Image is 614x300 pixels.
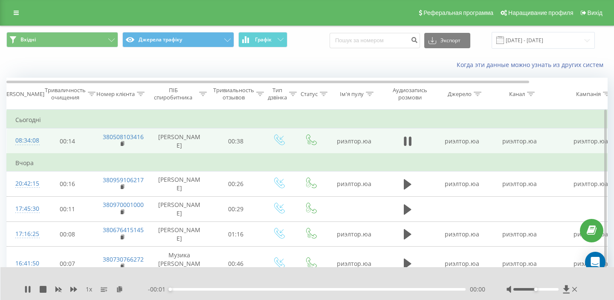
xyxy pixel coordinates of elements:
font: [PERSON_NAME] [1,90,44,98]
font: риэлтор.юа [502,230,537,238]
font: Номер клієнта [96,90,135,98]
a: 380959106217 [103,176,144,184]
font: риэлтор.юа [502,180,537,188]
font: ПІБ спиробитника [154,86,192,101]
font: 17:45:30 [15,204,39,213]
font: риэлтор.юа [445,259,479,268]
font: Музика [PERSON_NAME] [158,251,200,276]
div: Метка доступности [534,288,538,291]
font: 00:26 [228,180,243,188]
font: Экспорт [440,37,460,44]
font: риэлтор.юа [337,137,371,145]
a: 380970001000 [103,201,144,209]
font: 00:46 [228,259,243,268]
input: Пошук за номером [330,33,420,48]
font: Тривиальность отзывов [213,86,254,101]
font: 00:16 [60,180,75,188]
font: риэлтор.юа [337,180,371,188]
font: риэлтор.юа [573,259,608,268]
font: [PERSON_NAME] [158,226,200,242]
font: 00:08 [60,230,75,238]
font: риэлтор.юа [502,259,537,268]
font: Графік [255,36,272,43]
div: Открытый Интерком Мессенджер [585,252,605,272]
font: Наращивание профиля [508,9,573,16]
font: риэлтор.юа [573,230,608,238]
font: Вихід [588,9,602,16]
font: х [89,285,92,293]
font: Ім'я пулу [340,90,364,98]
font: 17:16:25 [15,230,39,238]
font: 20:42:15 [15,179,39,187]
font: 00:07 [60,259,75,268]
font: - [148,285,150,293]
font: Статус [301,90,318,98]
font: 00:11 [60,205,75,213]
font: 00:00 [470,285,485,293]
font: 01:16 [228,230,243,238]
font: Тип дзвінка [268,86,287,101]
font: 00:29 [228,205,243,213]
font: [PERSON_NAME] [158,133,200,149]
font: Джерело [448,90,472,98]
font: 00:14 [60,137,75,145]
button: Джерела трафіку [122,32,234,47]
a: 380508103416 [103,133,144,141]
font: риэлтор.юа [573,180,608,188]
font: риэлтор.юа [445,230,479,238]
a: Когда эти данные можно узнать из других систем [457,61,608,69]
font: Аудиозапись розмови [393,86,427,101]
font: риэлтор.юа [445,137,479,145]
font: 00:38 [228,137,243,145]
a: 380676415145 [103,226,144,234]
font: риэлтор.юа [445,180,479,188]
font: Вхідні [20,36,36,43]
font: 08:34:08 [15,136,39,144]
button: Экспорт [424,33,470,48]
font: Вчора [15,159,34,167]
button: Вхідні [6,32,118,47]
font: Кампанія [576,90,601,98]
font: риэлтор.юа [337,230,371,238]
font: Канал [509,90,525,98]
font: риэлтор.юа [573,137,608,145]
a: 380730766272 [103,255,144,263]
font: Сьогодні [15,116,41,124]
div: Метка доступности [168,288,172,291]
font: [PERSON_NAME] [158,201,200,217]
font: 1 [86,285,89,293]
font: 16:41:50 [15,259,39,267]
font: риэлтор.юа [337,259,371,268]
font: 00:01 [150,285,165,293]
font: Триваличность очищения [45,86,86,101]
button: Графік [238,32,287,47]
font: Когда эти данные можно узнать из других систем [457,61,603,69]
font: Джерела трафіку [139,36,182,43]
font: [PERSON_NAME] [158,176,200,192]
font: риэлтор.юа [502,137,537,145]
font: Реферальная программа [423,9,493,16]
